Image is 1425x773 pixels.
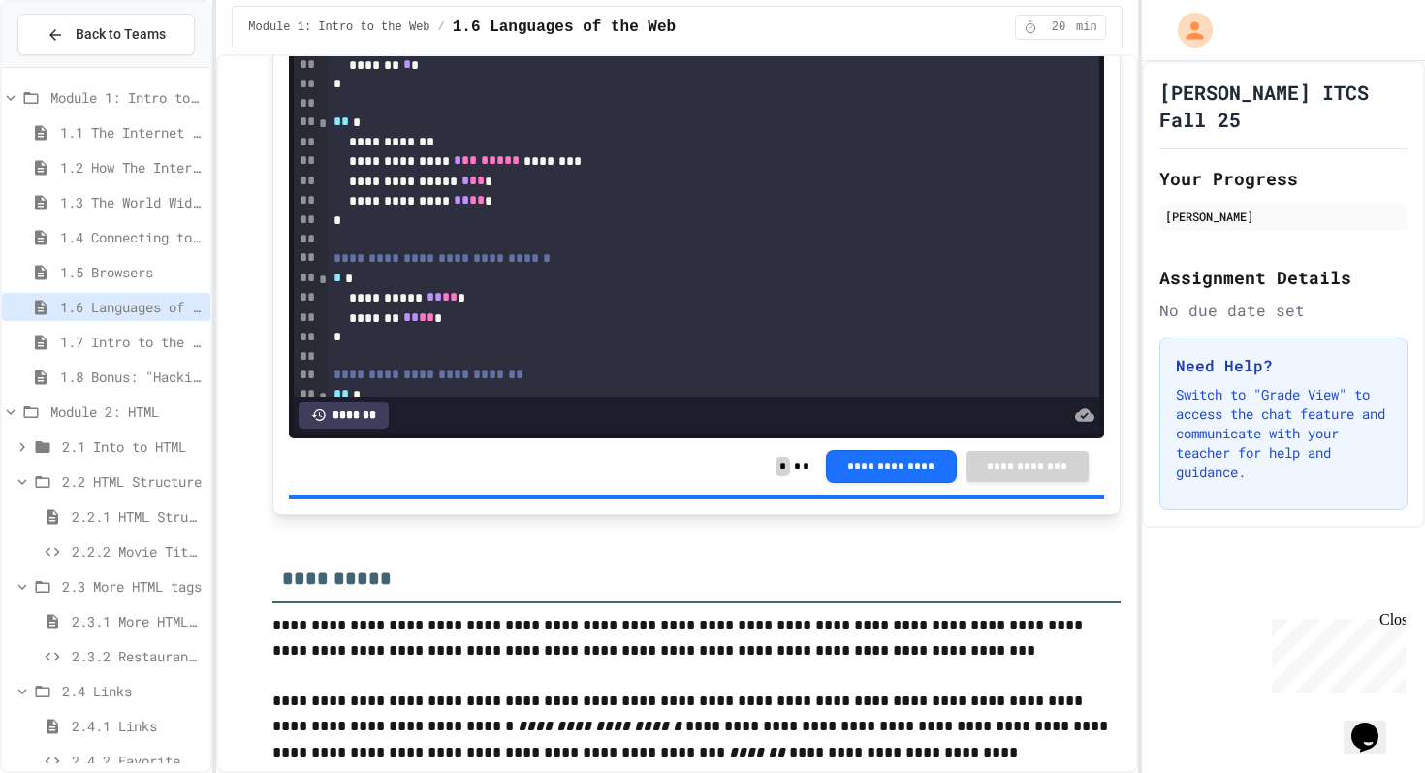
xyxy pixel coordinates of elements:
iframe: chat widget [1344,695,1406,754]
span: 2.2 HTML Structure [62,471,203,492]
span: 1.1 The Internet and its Impact on Society [60,122,203,143]
span: 1.7 Intro to the Web Review [60,332,203,352]
span: 2.1 Into to HTML [62,436,203,457]
span: 1.2 How The Internet Works [60,157,203,177]
span: 20 [1043,19,1074,35]
span: Module 1: Intro to the Web [248,19,429,35]
span: 2.4 Links [62,681,203,701]
span: 1.5 Browsers [60,262,203,282]
span: 1.8 Bonus: "Hacking" The Web [60,367,203,387]
span: min [1076,19,1097,35]
span: / [438,19,445,35]
span: 2.4.2 Favorite Links [72,751,203,771]
span: 2.4.1 Links [72,716,203,736]
div: My Account [1157,8,1218,52]
div: [PERSON_NAME] [1165,208,1402,225]
iframe: chat widget [1264,611,1406,693]
h2: Your Progress [1159,165,1408,192]
span: 2.3.1 More HTML Tags [72,611,203,631]
div: No due date set [1159,299,1408,322]
span: 2.3 More HTML tags [62,576,203,596]
span: 1.4 Connecting to a Website [60,227,203,247]
span: 1.6 Languages of the Web [60,297,203,317]
span: 1.6 Languages of the Web [453,16,676,39]
span: Back to Teams [76,24,166,45]
span: 2.2.2 Movie Title [72,541,203,562]
span: Module 2: HTML [50,402,203,422]
div: Chat with us now!Close [8,8,134,123]
span: 2.2.1 HTML Structure [72,506,203,527]
h2: Assignment Details [1159,264,1408,291]
span: 1.3 The World Wide Web [60,192,203,212]
h1: [PERSON_NAME] ITCS Fall 25 [1159,79,1408,133]
h3: Need Help? [1176,354,1391,377]
p: Switch to "Grade View" to access the chat feature and communicate with your teacher for help and ... [1176,385,1391,482]
span: Module 1: Intro to the Web [50,87,203,108]
span: 2.3.2 Restaurant Menu [72,646,203,666]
